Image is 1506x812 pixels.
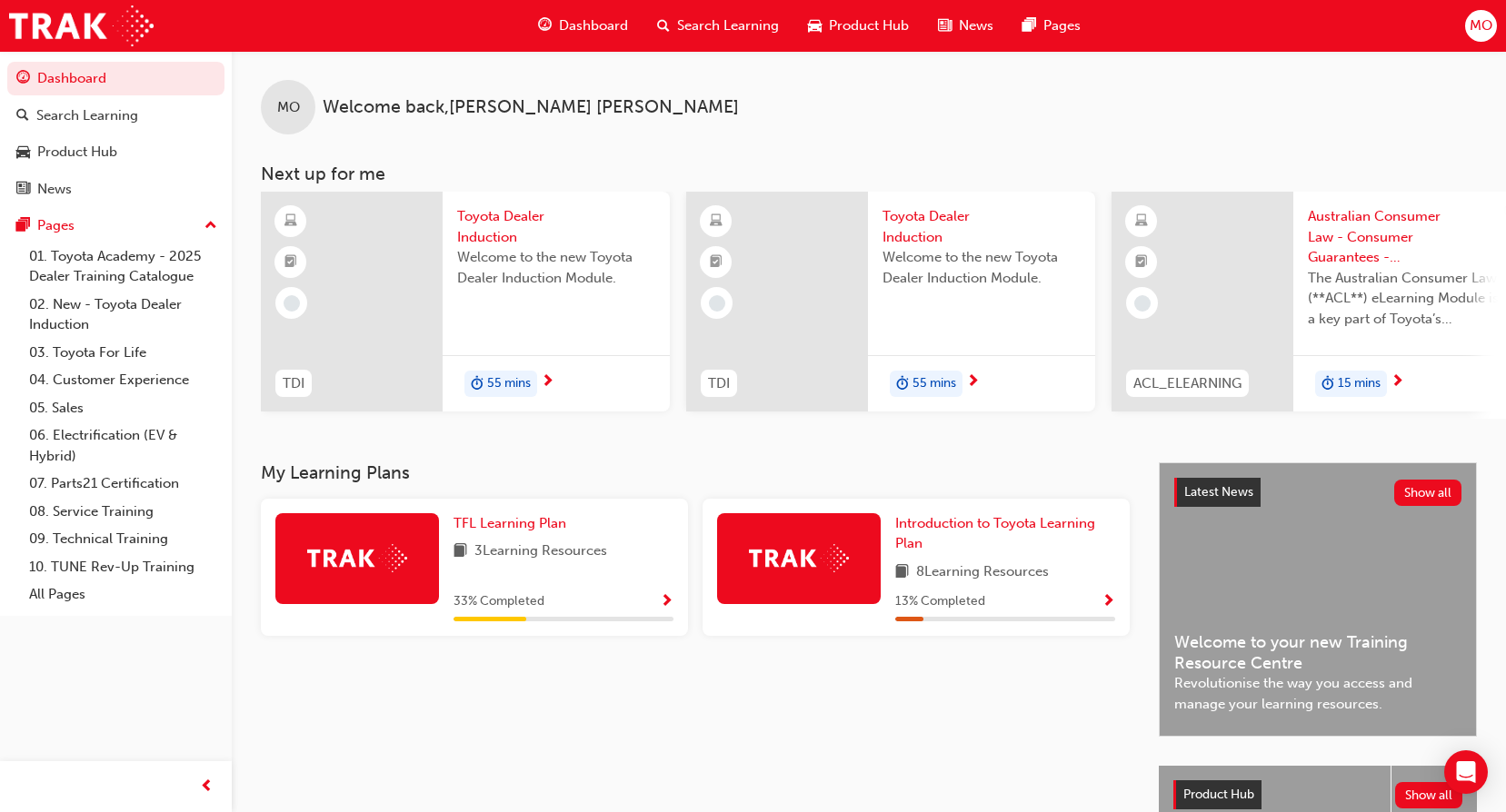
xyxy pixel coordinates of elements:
h3: Next up for me [232,163,1506,184]
span: Australian Consumer Law - Consumer Guarantees - eLearning module [1308,206,1506,268]
span: 55 mins [487,373,531,394]
a: Introduction to Toyota Learning Plan [895,513,1115,554]
span: search-icon [657,15,670,37]
button: Show Progress [1102,590,1115,613]
span: learningRecordVerb_NONE-icon [1134,295,1151,312]
span: TDI [283,373,304,394]
span: guage-icon [16,71,30,87]
span: car-icon [808,15,822,37]
a: Product Hub [7,135,224,169]
span: book-icon [895,561,909,584]
span: duration-icon [1321,372,1334,396]
span: MO [277,97,300,118]
div: News [37,179,72,200]
span: pages-icon [1022,15,1036,37]
span: MO [1470,15,1492,36]
span: booktick-icon [710,251,723,274]
span: Introduction to Toyota Learning Plan [895,515,1095,552]
span: car-icon [16,144,30,161]
a: 01. Toyota Academy - 2025 Dealer Training Catalogue [22,243,224,291]
a: TFL Learning Plan [454,513,573,534]
span: Toyota Dealer Induction [457,206,655,247]
span: 13 % Completed [895,591,985,612]
span: prev-icon [200,776,214,798]
a: Dashboard [7,62,224,95]
span: booktick-icon [1135,251,1148,274]
span: next-icon [966,374,980,391]
button: DashboardSearch LearningProduct HubNews [7,58,224,209]
span: pages-icon [16,218,30,234]
span: 33 % Completed [454,591,544,612]
span: Product Hub [829,15,909,36]
span: duration-icon [471,372,484,396]
span: up-icon [204,214,217,238]
span: 55 mins [913,373,956,394]
span: booktick-icon [284,251,297,274]
a: 10. TUNE Rev-Up Training [22,553,224,581]
a: 04. Customer Experience [22,366,224,394]
span: News [959,15,993,36]
span: Show Progress [660,594,673,610]
div: Product Hub [37,142,117,163]
span: Welcome to the new Toyota Dealer Induction Module. [883,247,1081,288]
a: 06. Electrification (EV & Hybrid) [22,421,224,470]
span: learningRecordVerb_NONE-icon [284,295,300,312]
span: learningResourceType_ELEARNING-icon [1135,210,1148,233]
div: Open Intercom Messenger [1444,750,1488,794]
a: 09. Technical Training [22,525,224,553]
a: guage-iconDashboard [524,7,643,45]
span: Welcome back , [PERSON_NAME] [PERSON_NAME] [323,97,739,118]
span: TDI [708,373,730,394]
a: 08. Service Training [22,498,224,526]
a: News [7,173,224,206]
span: news-icon [16,182,30,198]
a: Latest NewsShow allWelcome to your new Training Resource CentreRevolutionise the way you access a... [1159,462,1477,737]
span: duration-icon [896,372,909,396]
span: Pages [1043,15,1081,36]
img: Trak [307,544,407,572]
span: Show Progress [1102,594,1115,610]
a: Product HubShow all [1173,780,1462,809]
div: Pages [37,215,75,236]
button: Pages [7,209,224,243]
span: Toyota Dealer Induction [883,206,1081,247]
div: Search Learning [36,105,138,126]
a: 05. Sales [22,394,224,422]
a: Latest NewsShow all [1174,478,1461,507]
a: search-iconSearch Learning [643,7,793,45]
a: TDIToyota Dealer InductionWelcome to the new Toyota Dealer Induction Module.duration-icon55 mins [261,192,670,411]
span: Welcome to the new Toyota Dealer Induction Module. [457,247,655,288]
span: search-icon [16,108,29,124]
span: learningResourceType_ELEARNING-icon [710,210,723,233]
span: 15 mins [1338,373,1381,394]
a: news-iconNews [923,7,1008,45]
span: next-icon [541,374,554,391]
a: TDIToyota Dealer InductionWelcome to the new Toyota Dealer Induction Module.duration-icon55 mins [686,192,1095,411]
button: Show Progress [660,590,673,613]
span: learningResourceType_ELEARNING-icon [284,210,297,233]
span: Search Learning [677,15,779,36]
span: Welcome to your new Training Resource Centre [1174,632,1461,673]
a: Search Learning [7,99,224,133]
span: next-icon [1391,374,1404,391]
button: Show all [1395,782,1463,808]
h3: My Learning Plans [261,462,1130,483]
a: 03. Toyota For Life [22,339,224,367]
a: pages-iconPages [1008,7,1095,45]
span: ACL_ELEARNING [1133,373,1242,394]
a: 02. New - Toyota Dealer Induction [22,291,224,339]
span: Latest News [1184,484,1253,500]
span: learningRecordVerb_NONE-icon [709,295,725,312]
span: Dashboard [559,15,628,36]
a: 07. Parts21 Certification [22,470,224,498]
span: book-icon [454,540,467,563]
button: MO [1465,10,1497,42]
a: All Pages [22,580,224,609]
a: car-iconProduct Hub [793,7,923,45]
span: TFL Learning Plan [454,515,566,531]
span: 8 Learning Resources [916,561,1049,584]
img: Trak [9,5,154,46]
span: 3 Learning Resources [474,540,607,563]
